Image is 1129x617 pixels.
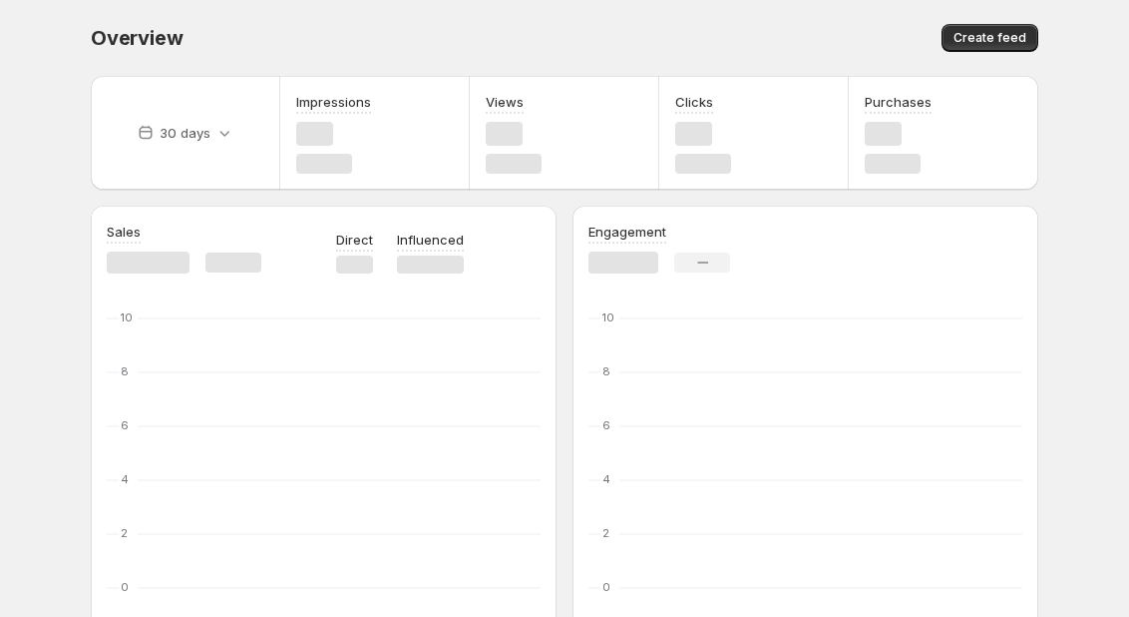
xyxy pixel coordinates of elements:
[953,30,1026,46] span: Create feed
[121,310,133,324] text: 10
[941,24,1038,52] button: Create feed
[336,230,373,250] p: Direct
[121,526,128,540] text: 2
[121,418,129,432] text: 6
[121,364,129,378] text: 8
[486,92,524,112] h3: Views
[296,92,371,112] h3: Impressions
[121,580,129,594] text: 0
[865,92,932,112] h3: Purchases
[602,526,609,540] text: 2
[107,222,141,242] h3: Sales
[602,580,610,594] text: 0
[397,230,464,250] p: Influenced
[160,123,210,143] p: 30 days
[588,222,666,242] h3: Engagement
[602,310,614,324] text: 10
[91,26,183,50] span: Overview
[602,472,610,486] text: 4
[675,92,713,112] h3: Clicks
[602,418,610,432] text: 6
[602,364,610,378] text: 8
[121,472,129,486] text: 4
